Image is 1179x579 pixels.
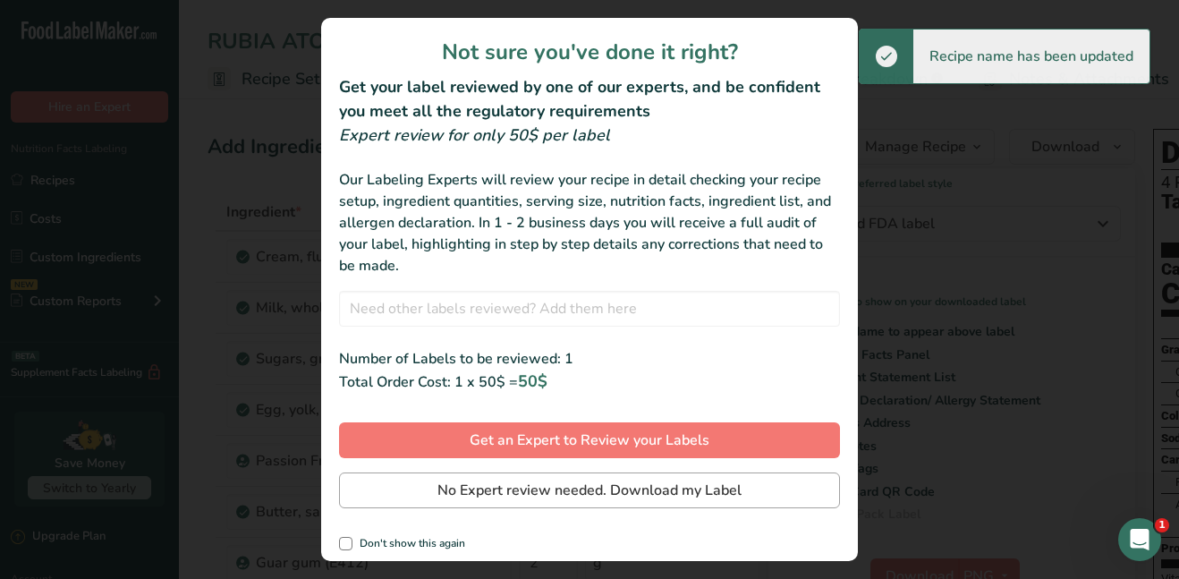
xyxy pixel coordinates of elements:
[470,430,709,451] span: Get an Expert to Review your Labels
[339,370,840,394] div: Total Order Cost: 1 x 50$ =
[1118,518,1161,561] iframe: Intercom live chat
[339,291,840,327] input: Need other labels reviewed? Add them here
[1155,518,1169,532] span: 1
[339,169,840,277] div: Our Labeling Experts will review your recipe in detail checking your recipe setup, ingredient qua...
[518,370,547,392] span: 50$
[339,348,840,370] div: Number of Labels to be reviewed: 1
[352,537,465,550] span: Don't show this again
[339,36,840,68] h1: Not sure you've done it right?
[913,30,1149,83] div: Recipe name has been updated
[437,480,742,501] span: No Expert review needed. Download my Label
[339,75,840,123] h2: Get your label reviewed by one of our experts, and be confident you meet all the regulatory requi...
[339,123,840,148] div: Expert review for only 50$ per label
[339,473,840,508] button: No Expert review needed. Download my Label
[339,422,840,458] button: Get an Expert to Review your Labels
